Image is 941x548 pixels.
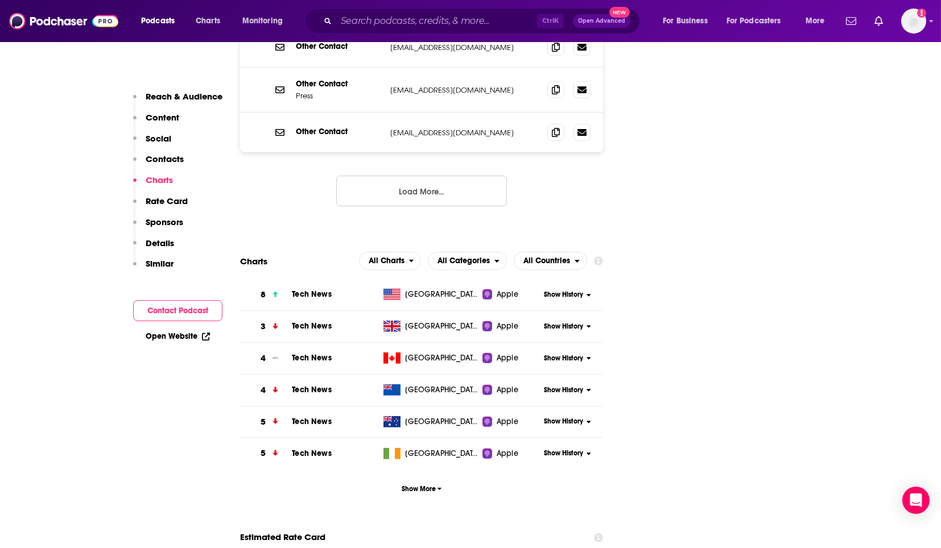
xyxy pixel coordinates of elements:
button: Details [133,238,174,259]
p: Press [296,91,381,101]
button: Social [133,133,171,154]
span: Show More [402,485,442,493]
a: Apple [482,352,540,364]
p: [EMAIL_ADDRESS][DOMAIN_NAME] [390,43,538,52]
span: Show History [544,322,583,331]
button: Load More... [336,176,507,206]
a: [GEOGRAPHIC_DATA] [379,352,483,364]
span: Podcasts [141,13,175,29]
span: Ctrl K [537,14,564,28]
span: Apple [497,448,518,459]
span: Show History [544,290,583,300]
span: Monitoring [242,13,283,29]
a: Tech News [292,321,331,331]
button: Show History [540,449,595,458]
a: 5 [240,406,292,438]
button: Content [133,112,179,133]
span: Show History [544,449,583,458]
a: Apple [482,448,540,459]
span: Estimated Rate Card [240,526,325,548]
a: Tech News [292,449,331,458]
span: Apple [497,352,518,364]
h2: Countries [514,252,587,270]
p: Similar [146,258,174,269]
a: Tech News [292,385,331,395]
a: Apple [482,289,540,300]
p: Charts [146,175,173,185]
button: Show History [540,417,595,426]
span: Logged in as WE_Broadcast [901,9,926,34]
span: Australia [405,416,479,427]
a: Charts [188,12,227,30]
a: Open Website [146,331,210,341]
a: 4 [240,375,292,406]
span: For Podcasters [727,13,781,29]
h3: 8 [261,288,266,301]
div: Search podcasts, credits, & more... [316,8,651,34]
button: Show History [540,290,595,300]
a: Apple [482,321,540,332]
button: open menu [133,12,189,30]
span: Show History [544,385,583,395]
span: Canada [405,352,479,364]
a: [GEOGRAPHIC_DATA] [379,289,483,300]
span: More [806,13,825,29]
p: Social [146,133,171,144]
h2: Charts [240,256,267,267]
a: Show notifications dropdown [870,11,888,31]
span: New [609,7,630,18]
p: Other Contact [296,127,381,136]
p: Rate Card [146,196,188,206]
h3: 4 [261,352,266,365]
span: Apple [497,416,518,427]
img: Podchaser - Follow, Share and Rate Podcasts [9,10,118,32]
p: [EMAIL_ADDRESS][DOMAIN_NAME] [390,85,538,95]
a: 5 [240,438,292,469]
a: Apple [482,416,540,427]
button: Charts [133,175,173,196]
a: Apple [482,384,540,396]
span: All Categories [438,257,490,265]
button: open menu [798,12,839,30]
span: Apple [497,289,518,300]
button: Show History [540,385,595,395]
button: Show History [540,354,595,363]
button: open menu [514,252,587,270]
span: Show History [544,417,583,426]
p: Sponsors [146,217,183,227]
button: Show profile menu [901,9,926,34]
p: Contacts [146,153,184,164]
button: Contacts [133,153,184,175]
p: Reach & Audience [146,91,222,102]
h3: 5 [261,416,266,429]
button: Show History [540,322,595,331]
a: [GEOGRAPHIC_DATA] [379,384,483,396]
button: Rate Card [133,196,188,217]
a: [GEOGRAPHIC_DATA] [379,321,483,332]
p: Other Contact [296,79,381,89]
span: Open Advanced [578,18,625,24]
span: Tech News [292,289,331,299]
h3: 4 [261,384,266,397]
h3: 3 [261,320,266,333]
p: Details [146,238,174,248]
button: open menu [719,12,798,30]
span: United States [405,289,479,300]
a: 8 [240,279,292,310]
span: Charts [196,13,220,29]
a: 4 [240,343,292,374]
span: Show History [544,354,583,363]
svg: Add a profile image [917,9,926,18]
h2: Categories [428,252,507,270]
span: Apple [497,384,518,396]
button: open menu [234,12,298,30]
img: User Profile [901,9,926,34]
div: Open Intercom Messenger [902,487,930,514]
button: Similar [133,258,174,279]
a: Tech News [292,417,331,426]
a: Tech News [292,353,331,363]
a: [GEOGRAPHIC_DATA] [379,448,483,459]
button: Contact Podcast [133,300,222,321]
